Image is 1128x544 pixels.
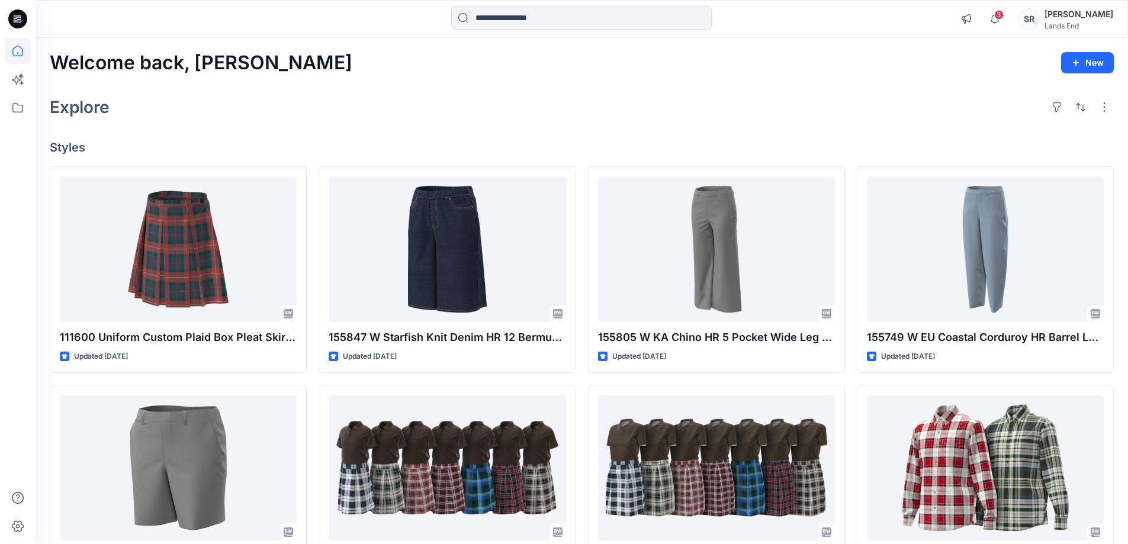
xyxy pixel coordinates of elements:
h2: Welcome back, [PERSON_NAME] [50,52,352,74]
span: 3 [994,10,1004,20]
div: Lands End [1045,21,1113,30]
p: 155749 W EU Coastal Corduroy HR Barrel Leg Pant-Fit [867,329,1104,346]
a: 543805 (112085) UNC WR PLD PLT TOK SKORT [598,395,835,541]
a: 111600 Uniform Custom Plaid Box Pleat Skirt Top Of Knee [60,176,297,323]
p: Updated [DATE] [881,350,935,363]
div: SR [1018,8,1040,30]
a: 543806 (112085) UNC G PLD PLT TOK SKORT [329,395,565,541]
p: 155805 W KA Chino HR 5 Pocket Wide Leg Crop Pants [598,329,835,346]
div: [PERSON_NAME] [1045,7,1113,21]
button: New [1061,52,1114,73]
p: Updated [DATE] [612,350,666,363]
p: Updated [DATE] [74,350,128,363]
p: Updated [DATE] [343,350,397,363]
h4: Styles [50,140,1114,154]
a: 155805 W KA Chino HR 5 Pocket Wide Leg Crop Pants [598,176,835,323]
a: 155600 W Chino Classic EB 7 Shorts [60,395,297,541]
a: 155847 W Starfish Knit Denim HR 12 Bermuda Short [329,176,565,323]
a: 155749 W EU Coastal Corduroy HR Barrel Leg Pant-Fit [867,176,1104,323]
a: 153319 M Flagship Flannel Shirt - New Fit [867,395,1104,541]
h2: Explore [50,98,110,117]
p: 111600 Uniform Custom Plaid Box Pleat Skirt Top Of Knee [60,329,297,346]
p: 155847 W Starfish Knit Denim HR 12 Bermuda Short [329,329,565,346]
